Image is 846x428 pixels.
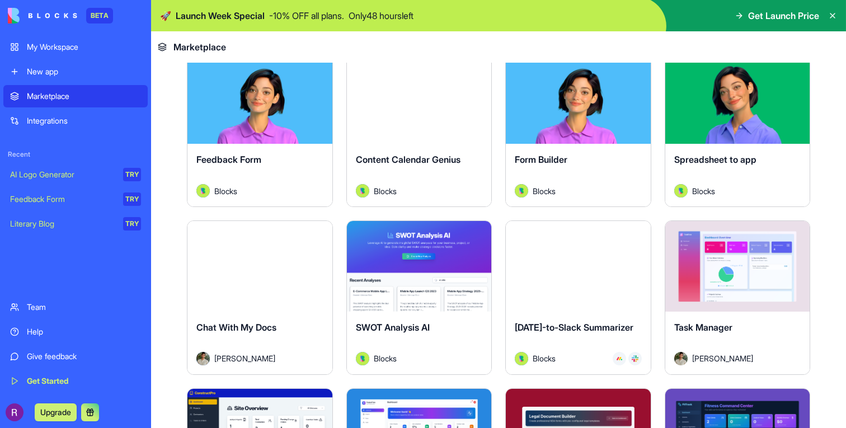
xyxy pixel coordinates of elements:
img: Avatar [196,352,210,365]
img: Avatar [196,184,210,197]
div: Help [27,326,141,337]
div: Get Started [27,375,141,387]
div: Team [27,302,141,313]
div: My Workspace [27,41,141,53]
a: Literary BlogTRY [3,213,148,235]
a: Chat With My DocsAvatar[PERSON_NAME] [187,220,333,375]
span: Blocks [214,185,237,197]
span: SWOT Analysis AI [356,322,430,333]
span: [PERSON_NAME] [692,352,753,364]
img: Profile image for Michal [131,18,153,40]
span: Messages [93,377,131,385]
button: Messages [74,349,149,394]
span: Recent [3,150,148,159]
span: Spreadsheet to app [674,154,756,165]
button: Upgrade [35,403,77,421]
a: Upgrade [35,406,77,417]
span: Chat With My Docs [196,322,276,333]
img: logo [8,8,77,23]
img: logo [22,21,36,39]
a: Spreadsheet to appAvatarBlocks [665,53,811,208]
img: Profile image for Tal [110,18,132,40]
div: Integrations [27,115,141,126]
a: Help [3,321,148,343]
span: Feedback Form [196,154,261,165]
button: Help [149,349,224,394]
a: AI Logo GeneratorTRY [3,163,148,186]
img: Profile image for Shelly [152,18,175,40]
div: Literary Blog [10,218,115,229]
button: Search for help [16,261,208,284]
a: Marketplace [3,85,148,107]
a: Give feedback [3,345,148,368]
a: Feedback FormAvatarBlocks [187,53,333,208]
p: Hi [PERSON_NAME] 👋 [22,79,201,117]
span: Blocks [533,185,556,197]
img: Avatar [674,184,688,197]
div: BETA [86,8,113,23]
a: Form BuilderAvatarBlocks [505,53,651,208]
img: ACg8ocI3DhKXQQvFoMJEZBViHtGNqtGAGt1ZXjZsGP1se3S7WmpHtA=s96-c [6,403,23,421]
img: Avatar [515,184,528,197]
div: Feedback Form [10,194,115,205]
div: TRY [123,192,141,206]
a: Task ManagerAvatar[PERSON_NAME] [665,220,811,375]
a: Content Calendar GeniusAvatarBlocks [346,53,492,208]
span: Content Calendar Genius [356,154,460,165]
span: Task Manager [674,322,732,333]
span: Blocks [533,352,556,364]
span: [DATE]-to-Slack Summarizer [515,322,633,333]
div: TRY [123,168,141,181]
span: Blocks [374,185,397,197]
div: Send us a message [23,161,187,172]
div: TRY [123,217,141,231]
div: New app [27,66,141,77]
a: My Workspace [3,36,148,58]
span: Get Launch Price [748,9,819,22]
div: FAQ [16,288,208,309]
span: Search for help [23,267,91,279]
span: Blocks [374,352,397,364]
img: Avatar [356,352,369,365]
img: Monday_mgmdm1.svg [616,355,623,362]
div: Close [192,18,213,38]
div: Create a ticket [23,209,201,220]
span: Launch Week Special [176,9,265,22]
div: Marketplace [27,91,141,102]
span: [PERSON_NAME] [214,352,275,364]
a: SWOT Analysis AIAvatarBlocks [346,220,492,375]
img: Avatar [515,352,528,365]
div: Send us a messageWe'll be back online [DATE] [11,151,213,194]
div: Tickets [16,225,208,246]
div: We'll be back online [DATE] [23,172,187,184]
p: - 10 % OFF all plans. [269,9,344,22]
span: Home [25,377,50,385]
span: 🚀 [160,9,171,22]
p: Only 48 hours left [349,9,413,22]
a: BETA [8,8,113,23]
a: Integrations [3,110,148,132]
a: Team [3,296,148,318]
a: [DATE]-to-Slack SummarizerAvatarBlocks [505,220,651,375]
a: New app [3,60,148,83]
a: Feedback FormTRY [3,188,148,210]
p: How can we help? [22,117,201,137]
a: Get Started [3,370,148,392]
div: Tickets [23,229,187,241]
img: Avatar [674,352,688,365]
div: Give feedback [27,351,141,362]
span: Marketplace [173,40,226,54]
span: Blocks [692,185,715,197]
img: Slack_i955cf.svg [632,355,638,362]
span: Help [177,377,195,385]
div: FAQ [23,293,187,304]
div: AI Logo Generator [10,169,115,180]
img: Avatar [356,184,369,197]
span: Form Builder [515,154,567,165]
